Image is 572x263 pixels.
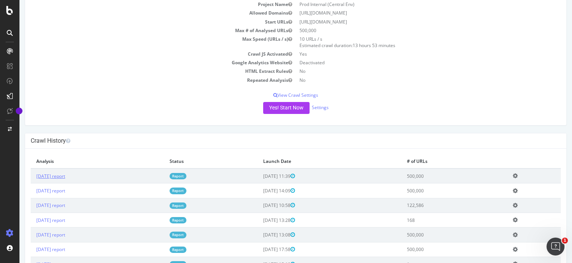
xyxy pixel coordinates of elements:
a: [DATE] report [17,246,46,253]
span: [DATE] 10:58 [244,202,276,208]
a: Report [150,173,167,179]
td: No [276,76,541,84]
a: Report [150,202,167,209]
td: Max Speed (URLs / s) [11,35,276,50]
a: Report [150,247,167,253]
a: Settings [292,104,309,111]
span: 13 hours 53 minutes [333,42,376,49]
td: Google Analytics Website [11,58,276,67]
td: 500,000 [382,242,488,257]
td: 122,586 [382,198,488,213]
span: [DATE] 11:39 [244,173,276,179]
a: [DATE] report [17,217,46,223]
button: Yes! Start Now [244,102,290,114]
span: [DATE] 13:28 [244,217,276,223]
p: View Crawl Settings [11,92,541,98]
a: Report [150,232,167,238]
a: [DATE] report [17,232,46,238]
td: 500,000 [382,168,488,183]
td: 500,000 [276,26,541,35]
th: Analysis [11,154,144,168]
th: Launch Date [238,154,381,168]
td: Crawl JS Activated [11,50,276,58]
td: Allowed Domains [11,9,276,17]
span: [DATE] 14:09 [244,188,276,194]
span: [DATE] 17:58 [244,246,276,253]
iframe: Intercom live chat [547,238,565,256]
td: 500,000 [382,183,488,198]
td: 168 [382,213,488,228]
a: Report [150,217,167,223]
td: Deactivated [276,58,541,67]
td: [URL][DOMAIN_NAME] [276,18,541,26]
td: 10 URLs / s Estimated crawl duration: [276,35,541,50]
a: [DATE] report [17,188,46,194]
a: [DATE] report [17,202,46,208]
span: [DATE] 13:08 [244,232,276,238]
div: Tooltip anchor [16,108,22,114]
td: Max # of Analysed URLs [11,26,276,35]
h4: Crawl History [11,137,541,145]
td: [URL][DOMAIN_NAME] [276,9,541,17]
th: # of URLs [382,154,488,168]
a: Report [150,188,167,194]
th: Status [144,154,238,168]
td: Start URLs [11,18,276,26]
td: HTML Extract Rules [11,67,276,75]
td: No [276,67,541,75]
td: 500,000 [382,228,488,242]
span: 1 [562,238,568,244]
a: [DATE] report [17,173,46,179]
td: Repeated Analysis [11,76,276,84]
td: Yes [276,50,541,58]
